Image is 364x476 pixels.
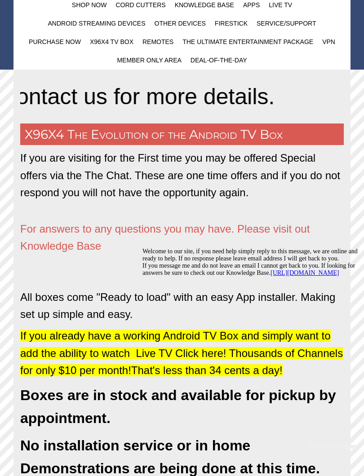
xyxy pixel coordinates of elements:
[115,1,165,9] span: Cord Cutters
[269,1,292,9] span: Live TV
[150,14,210,33] a: Other Devices
[29,38,81,45] span: Purchase Now
[210,14,252,33] a: FireStick
[20,152,340,198] span: If you are visiting for the First time you may be offered Special offers via the The Chat. These ...
[20,227,310,251] a: For answers to any questions you may have. Please visit out Knowledge Base
[131,364,283,376] span: That's less than 34 cents a day!
[20,334,343,375] a: If you already have a working Android TV Box and simply want to add the ability to watch Live TV ...
[155,20,206,27] span: Other Devices
[138,33,178,51] a: Remotes
[322,38,335,45] span: VPN
[252,14,321,33] a: Service/Support
[117,57,181,64] span: Member Only Area
[20,387,336,426] strong: Boxes are in stock and available for pickup by appointment.
[90,38,133,45] span: X96X4 TV Box
[72,1,107,9] span: Shop Now
[43,14,150,33] a: Android Streaming Devices
[305,445,357,469] iframe: chat widget
[85,33,138,51] a: X96X4 TV Box
[175,1,234,9] span: Knowledge Base
[191,57,247,64] span: Deal-Of-The-Day
[182,38,313,45] span: The Ultimate Entertainment Package
[20,79,344,115] marquee: Everyone should have a VPN, if you are expeiencing any issues try using the VPN....Many services ...
[142,38,173,45] span: Remotes
[132,25,200,32] a: [URL][DOMAIN_NAME]
[243,1,260,9] span: Apps
[186,51,252,70] a: Deal-Of-The-Day
[257,20,316,27] span: Service/Support
[25,127,283,142] span: X96X4 The Evolution of the Android TV Box
[20,330,343,376] span: If you already have a working Android TV Box and simply want to add the ability to watch Live TV ...
[24,33,85,51] a: Purchase Now
[20,291,335,320] span: All boxes come "Ready to load" with an easy App installer. Making set up simple and easy.
[112,51,186,70] a: Member Only Area
[318,33,340,51] a: VPN
[4,4,222,32] div: Welcome to our site, if you need help simply reply to this message, we are online and ready to he...
[178,33,318,51] a: The Ultimate Entertainment Package
[4,4,219,32] span: Welcome to our site, if you need help simply reply to this message, we are online and ready to he...
[215,20,248,27] span: FireStick
[20,223,310,252] span: For answers to any questions you may have. Please visit out Knowledge Base
[139,244,357,443] iframe: chat widget
[48,20,145,27] span: Android Streaming Devices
